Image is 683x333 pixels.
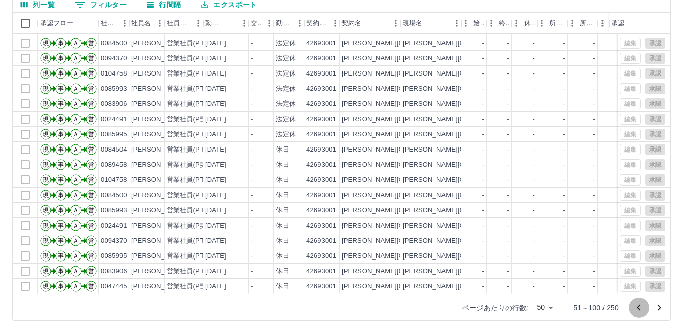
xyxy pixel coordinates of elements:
div: 42693001 [306,236,336,246]
text: 事 [58,237,64,244]
div: [PERSON_NAME] [131,99,186,109]
div: 42693001 [306,69,336,79]
div: - [251,69,253,79]
div: 営業社員(PT契約) [167,84,220,94]
div: - [507,175,509,185]
div: [PERSON_NAME][GEOGRAPHIC_DATA]立王子小学校 [403,236,568,246]
text: 営 [88,70,94,77]
text: 現 [43,100,49,107]
div: 42693001 [306,221,336,231]
text: 現 [43,85,49,92]
text: 営 [88,192,94,199]
div: [PERSON_NAME][GEOGRAPHIC_DATA]立王子小学校 [403,130,568,139]
button: メニュー [152,16,168,31]
div: 0094370 [101,236,127,246]
div: - [251,54,253,63]
div: 始業 [461,13,487,34]
div: 法定休 [276,39,296,48]
div: 営業社員(PT契約) [167,191,220,200]
text: 事 [58,40,64,47]
div: - [533,39,535,48]
div: [PERSON_NAME][GEOGRAPHIC_DATA]立王子小学校 [403,99,568,109]
div: 0089458 [101,160,127,170]
div: 42693001 [306,160,336,170]
div: [PERSON_NAME][GEOGRAPHIC_DATA]立王子小学校 [403,206,568,215]
div: 始業 [473,13,485,34]
div: 営業社員(P契約) [167,160,216,170]
div: - [507,236,509,246]
div: [PERSON_NAME] [131,84,186,94]
div: - [533,69,535,79]
div: [PERSON_NAME] [131,130,186,139]
div: - [507,160,509,170]
text: 営 [88,131,94,138]
div: [PERSON_NAME][GEOGRAPHIC_DATA]立王子小学校 [403,221,568,231]
div: - [563,175,565,185]
text: 事 [58,55,64,62]
div: - [482,145,484,155]
div: - [563,236,565,246]
text: 営 [88,40,94,47]
div: 休日 [276,175,289,185]
div: 0083906 [101,99,127,109]
text: 現 [43,207,49,214]
div: 現場名 [400,13,461,34]
div: [DATE] [205,69,226,79]
div: [DATE] [205,175,226,185]
div: 所定開始 [549,13,566,34]
div: 0104758 [101,69,127,79]
div: - [593,115,595,124]
div: - [482,84,484,94]
div: - [563,54,565,63]
text: Ａ [73,100,79,107]
div: - [482,221,484,231]
text: Ａ [73,85,79,92]
div: - [507,54,509,63]
div: [PERSON_NAME][GEOGRAPHIC_DATA]立王子小学校 [403,191,568,200]
div: 営業社員(P契約) [167,115,216,124]
div: 0024491 [101,221,127,231]
div: [PERSON_NAME][GEOGRAPHIC_DATA] [342,99,467,109]
div: 0084500 [101,39,127,48]
div: 社員番号 [101,13,117,34]
div: 営業社員(PT契約) [167,175,220,185]
div: 勤務日 [203,13,249,34]
div: - [533,206,535,215]
div: [PERSON_NAME] [131,54,186,63]
div: 42693001 [306,130,336,139]
div: 42693001 [306,206,336,215]
div: [PERSON_NAME] [131,39,186,48]
div: 営業社員(PT契約) [167,69,220,79]
div: 契約名 [342,13,361,34]
div: 社員名 [131,13,151,34]
div: - [593,221,595,231]
div: - [507,39,509,48]
div: 営業社員(PT契約) [167,54,220,63]
div: - [482,160,484,170]
div: - [482,54,484,63]
div: - [251,115,253,124]
div: - [563,84,565,94]
div: 0104758 [101,175,127,185]
div: - [593,54,595,63]
text: 営 [88,176,94,183]
text: 事 [58,131,64,138]
div: 所定開始 [537,13,568,34]
text: Ａ [73,222,79,229]
div: 法定休 [276,69,296,79]
div: 42693001 [306,39,336,48]
div: [PERSON_NAME][GEOGRAPHIC_DATA]立王子小学校 [403,115,568,124]
div: - [482,99,484,109]
div: [DATE] [205,115,226,124]
div: - [251,130,253,139]
text: Ａ [73,131,79,138]
div: 営業社員(P契約) [167,221,216,231]
div: - [507,145,509,155]
div: 営業社員(PT契約) [167,145,220,155]
div: 0085993 [101,84,127,94]
div: - [482,206,484,215]
text: 事 [58,100,64,107]
div: - [593,69,595,79]
div: - [251,160,253,170]
div: - [563,160,565,170]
